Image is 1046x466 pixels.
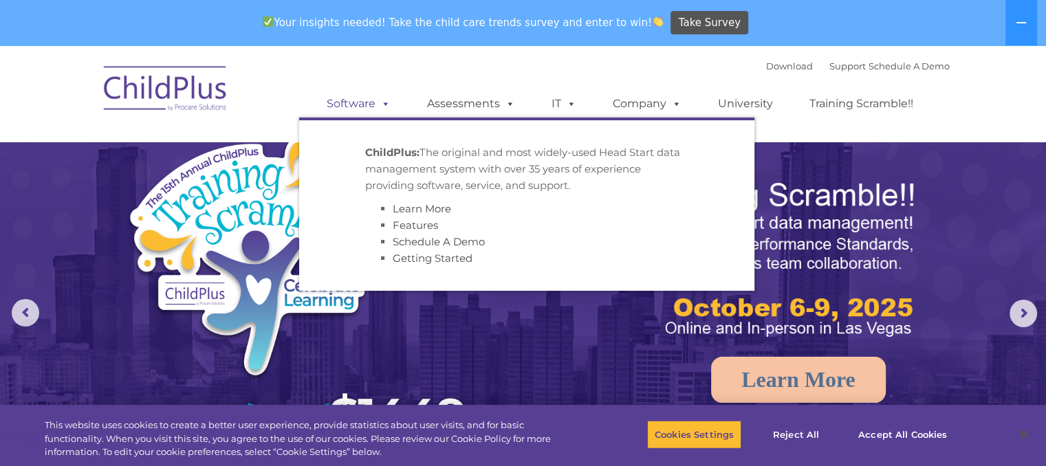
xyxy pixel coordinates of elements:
[538,90,590,118] a: IT
[869,60,950,71] a: Schedule A Demo
[191,147,250,157] span: Phone number
[671,11,748,35] a: Take Survey
[851,420,955,449] button: Accept All Cookies
[796,90,927,118] a: Training Scramble!!
[1009,419,1039,450] button: Close
[393,219,438,232] a: Features
[653,16,663,27] img: 👏
[647,420,741,449] button: Cookies Settings
[413,90,529,118] a: Assessments
[393,252,472,265] a: Getting Started
[766,60,950,71] font: |
[97,56,235,125] img: ChildPlus by Procare Solutions
[679,11,741,35] span: Take Survey
[599,90,695,118] a: Company
[263,16,273,27] img: ✅
[313,90,404,118] a: Software
[365,144,688,194] p: The original and most widely-used Head Start data management system with over 35 years of experie...
[766,60,813,71] a: Download
[365,146,420,159] strong: ChildPlus:
[45,419,576,459] div: This website uses cookies to create a better user experience, provide statistics about user visit...
[711,357,886,403] a: Learn More
[393,202,451,215] a: Learn More
[704,90,787,118] a: University
[257,9,669,36] span: Your insights needed! Take the child care trends survey and enter to win!
[191,91,233,101] span: Last name
[753,420,839,449] button: Reject All
[829,60,866,71] a: Support
[393,235,485,248] a: Schedule A Demo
